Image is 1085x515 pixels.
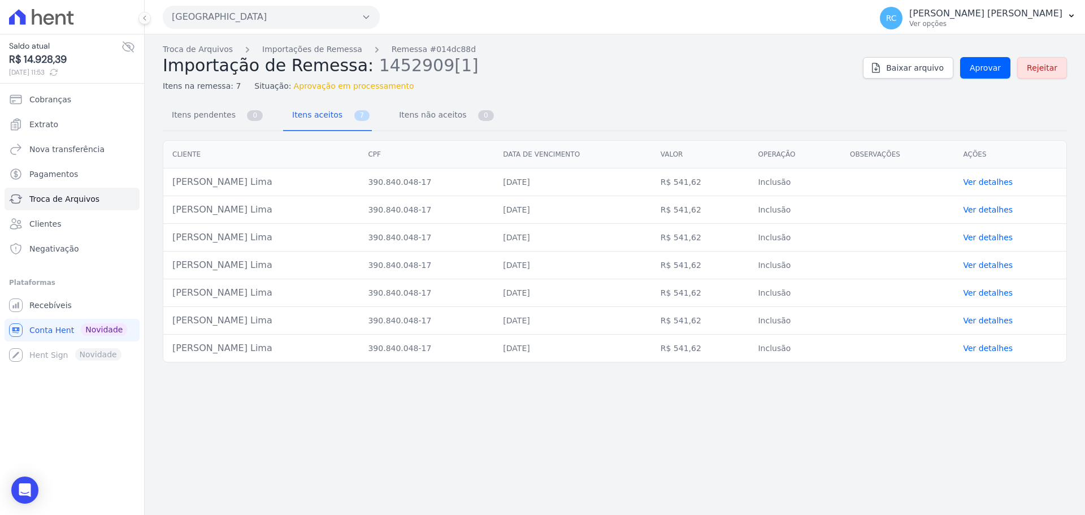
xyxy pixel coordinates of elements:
[964,205,1013,214] a: Ver detalhes
[354,110,370,121] span: 7
[359,335,494,362] td: 390.840.048-17
[494,224,651,252] td: [DATE]
[163,55,374,75] span: Importação de Remessa:
[247,110,263,121] span: 0
[863,57,953,79] a: Baixar arquivo
[1027,62,1057,73] span: Rejeitar
[163,224,359,252] td: [PERSON_NAME] Lima
[29,300,72,311] span: Recebíveis
[163,44,854,55] nav: Breadcrumb
[886,62,944,73] span: Baixar arquivo
[909,8,1062,19] p: [PERSON_NAME] [PERSON_NAME]
[5,113,140,136] a: Extrato
[5,163,140,185] a: Pagamentos
[478,110,494,121] span: 0
[749,168,841,196] td: Inclusão
[970,62,1001,73] span: Aprovar
[871,2,1085,34] button: RC [PERSON_NAME] [PERSON_NAME] Ver opções
[392,44,476,55] a: Remessa #014dc88d
[392,103,468,126] span: Itens não aceitos
[964,316,1013,325] a: Ver detalhes
[954,141,1066,168] th: Ações
[960,57,1010,79] a: Aprovar
[494,252,651,279] td: [DATE]
[494,141,651,168] th: Data de vencimento
[163,252,359,279] td: [PERSON_NAME] Lima
[5,294,140,317] a: Recebíveis
[359,141,494,168] th: CPF
[359,252,494,279] td: 390.840.048-17
[749,141,841,168] th: Operação
[652,224,749,252] td: R$ 541,62
[652,279,749,307] td: R$ 541,62
[652,252,749,279] td: R$ 541,62
[163,80,241,92] span: Itens na remessa: 7
[379,54,479,75] span: 1452909[1]
[494,196,651,224] td: [DATE]
[1017,57,1067,79] a: Rejeitar
[652,168,749,196] td: R$ 541,62
[163,6,380,28] button: [GEOGRAPHIC_DATA]
[841,141,954,168] th: Observações
[9,88,135,366] nav: Sidebar
[262,44,362,55] a: Importações de Remessa
[749,224,841,252] td: Inclusão
[283,101,372,131] a: Itens aceitos 7
[285,103,345,126] span: Itens aceitos
[749,252,841,279] td: Inclusão
[29,324,74,336] span: Conta Hent
[390,101,496,131] a: Itens não aceitos 0
[163,101,496,131] nav: Tab selector
[494,279,651,307] td: [DATE]
[749,307,841,335] td: Inclusão
[964,261,1013,270] a: Ver detalhes
[5,88,140,111] a: Cobranças
[359,196,494,224] td: 390.840.048-17
[29,144,105,155] span: Nova transferência
[163,141,359,168] th: Cliente
[81,323,127,336] span: Novidade
[163,168,359,196] td: [PERSON_NAME] Lima
[5,213,140,235] a: Clientes
[5,138,140,161] a: Nova transferência
[163,196,359,224] td: [PERSON_NAME] Lima
[163,307,359,335] td: [PERSON_NAME] Lima
[494,168,651,196] td: [DATE]
[9,67,121,77] span: [DATE] 11:53
[886,14,897,22] span: RC
[964,344,1013,353] a: Ver detalhes
[749,279,841,307] td: Inclusão
[29,243,79,254] span: Negativação
[749,335,841,362] td: Inclusão
[29,119,58,130] span: Extrato
[9,40,121,52] span: Saldo atual
[652,141,749,168] th: Valor
[165,103,238,126] span: Itens pendentes
[749,196,841,224] td: Inclusão
[9,276,135,289] div: Plataformas
[359,279,494,307] td: 390.840.048-17
[29,94,71,105] span: Cobranças
[29,218,61,230] span: Clientes
[494,335,651,362] td: [DATE]
[359,168,494,196] td: 390.840.048-17
[359,307,494,335] td: 390.840.048-17
[294,80,414,92] span: Aprovação em processamento
[5,319,140,341] a: Conta Hent Novidade
[163,335,359,362] td: [PERSON_NAME] Lima
[29,193,99,205] span: Troca de Arquivos
[909,19,1062,28] p: Ver opções
[29,168,78,180] span: Pagamentos
[163,44,233,55] a: Troca de Arquivos
[964,233,1013,242] a: Ver detalhes
[5,237,140,260] a: Negativação
[359,224,494,252] td: 390.840.048-17
[163,101,265,131] a: Itens pendentes 0
[494,307,651,335] td: [DATE]
[11,477,38,504] div: Open Intercom Messenger
[163,279,359,307] td: [PERSON_NAME] Lima
[652,196,749,224] td: R$ 541,62
[254,80,291,92] span: Situação:
[964,288,1013,297] a: Ver detalhes
[652,307,749,335] td: R$ 541,62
